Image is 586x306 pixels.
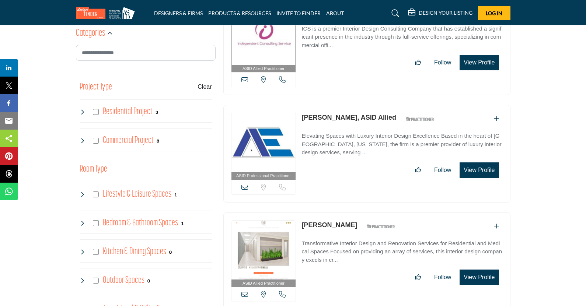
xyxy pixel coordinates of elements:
[169,250,172,255] b: 0
[301,221,357,229] a: [PERSON_NAME]
[76,7,139,19] img: Site Logo
[103,274,144,287] h4: Outdoor Spaces: Outdoor Spaces
[460,270,499,285] button: View Profile
[103,245,166,258] h4: Kitchen & Dining Spaces: Kitchen & Dining Spaces
[154,10,203,16] a: DESIGNERS & FIRMS
[301,127,502,157] a: Elevating Spaces with Luxury Interior Design Excellence Based in the heart of [GEOGRAPHIC_DATA], ...
[429,163,456,177] button: Follow
[460,55,499,70] button: View Profile
[93,109,99,115] input: Select Residential Project checkbox
[429,55,456,70] button: Follow
[243,280,285,286] span: ASID Allied Practitioner
[103,217,178,229] h4: Bedroom & Bathroom Spaces: Bedroom & Bathroom Spaces
[157,137,159,144] div: 8 Results For Commercial Project
[231,6,296,65] img: Tanya Shanklin, ASID Allied
[157,138,159,144] b: 8
[147,278,150,284] b: 0
[478,6,510,20] button: Log In
[429,270,456,285] button: Follow
[80,80,112,94] button: Project Type
[169,249,172,255] div: 0 Results For Kitchen & Dining Spaces
[236,173,291,179] span: ASID Professional Practitioner
[181,221,184,226] b: 1
[93,249,99,255] input: Select Kitchen & Dining Spaces checkbox
[103,105,153,118] h4: Residential Project: Types of projects range from simple residential renovations to highly comple...
[80,162,107,176] button: Room Type
[76,27,105,40] h2: Categories
[93,138,99,144] input: Select Commercial Project checkbox
[103,134,154,147] h4: Commercial Project: Involve the design, construction, or renovation of spaces used for business p...
[301,114,396,121] a: [PERSON_NAME], ASID Allied
[419,10,472,16] h5: DESIGN YOUR LISTING
[494,116,499,122] a: Add To List
[103,188,171,201] h4: Lifestyle & Leisure Spaces: Lifestyle & Leisure Spaces
[156,110,158,115] b: 3
[403,115,436,124] img: ASID Qualified Practitioners Badge Icon
[410,163,426,177] button: Like listing
[174,191,177,198] div: 1 Results For Lifestyle & Leisure Spaces
[301,25,502,50] p: ICS is a premier Interior Design Consulting Company that has established a significant presence i...
[231,221,296,287] a: ASID Allied Practitioner
[93,220,99,226] input: Select Bedroom & Bathroom Spaces checkbox
[410,270,426,285] button: Like listing
[76,45,216,61] input: Search Category
[364,222,397,231] img: ASID Qualified Practitioners Badge Icon
[326,10,344,16] a: ABOUT
[156,109,158,115] div: 3 Results For Residential Project
[301,220,357,230] p: Bita Salehi
[231,113,296,180] a: ASID Professional Practitioner
[301,239,502,264] p: Transformative Interior Design and Renovation Services for Residential and Medical Spaces Focused...
[494,223,499,229] a: Add To List
[276,10,321,16] a: INVITE TO FINDER
[231,221,296,279] img: Bita Salehi
[410,55,426,70] button: Like listing
[147,277,150,284] div: 0 Results For Outdoor Spaces
[243,66,285,72] span: ASID Allied Practitioner
[231,6,296,73] a: ASID Allied Practitioner
[301,235,502,264] a: Transformative Interior Design and Renovation Services for Residential and Medical Spaces Focused...
[174,192,177,197] b: 1
[384,7,404,19] a: Search
[301,20,502,50] a: ICS is a premier Interior Design Consulting Company that has established a significant presence i...
[460,162,499,178] button: View Profile
[181,220,184,226] div: 1 Results For Bedroom & Bathroom Spaces
[198,82,212,91] buton: Clear
[208,10,271,16] a: PRODUCTS & RESOURCES
[301,132,502,157] p: Elevating Spaces with Luxury Interior Design Excellence Based in the heart of [GEOGRAPHIC_DATA], ...
[93,191,99,197] input: Select Lifestyle & Leisure Spaces checkbox
[408,9,472,18] div: DESIGN YOUR LISTING
[231,113,296,172] img: Jessica Egge, ASID Allied
[301,113,396,123] p: Jessica Egge, ASID Allied
[486,10,502,16] span: Log In
[93,278,99,284] input: Select Outdoor Spaces checkbox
